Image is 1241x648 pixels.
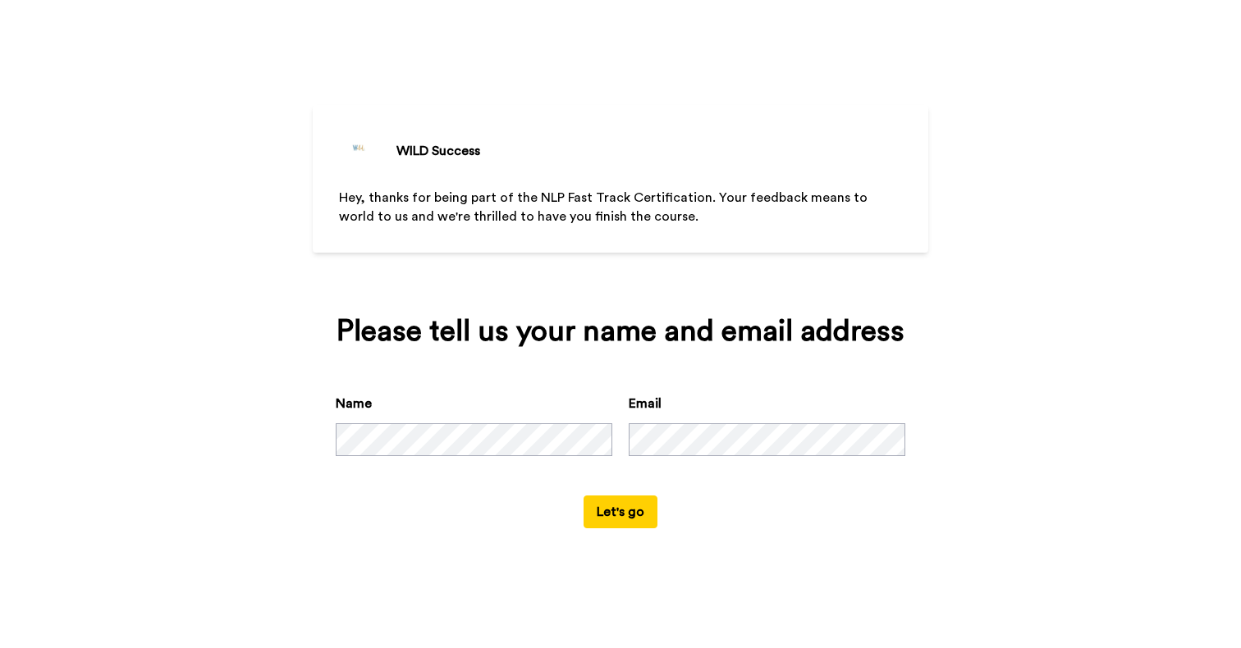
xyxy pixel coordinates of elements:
[629,394,662,413] label: Email
[339,191,871,223] span: Hey, thanks for being part of the NLP Fast Track Certification. Your feedback means to world to u...
[336,315,905,348] div: Please tell us your name and email address
[584,495,657,528] button: Let's go
[396,141,480,161] div: WILD Success
[336,394,372,413] label: Name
